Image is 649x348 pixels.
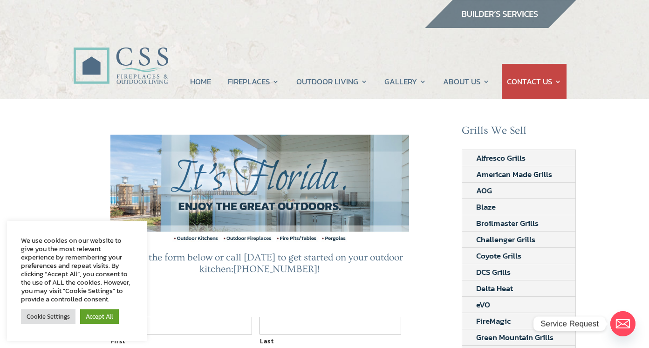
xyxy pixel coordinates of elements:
[296,64,368,99] a: OUTDOOR LIVING
[21,236,133,303] div: We use cookies on our website to give you the most relevant experience by remembering your prefer...
[462,329,567,345] a: Green Mountain Grills
[424,19,576,31] a: builder services construction supply
[384,64,426,99] a: GALLERY
[21,309,75,324] a: Cookie Settings
[462,280,527,296] a: Delta Heat
[110,135,410,246] img: CSS_2021JaxHomeMag_FB_Cover
[462,215,553,231] a: Broilmaster Grills
[80,309,119,324] a: Accept All
[462,150,540,166] a: Alfresco Grills
[233,264,317,274] a: [PHONE_NUMBER]
[462,124,576,142] h2: Grills We Sell
[462,166,566,182] a: American Made Grills
[260,335,401,347] label: Last
[507,64,561,99] a: CONTACT US
[73,21,168,89] img: CSS Fireplaces & Outdoor Living (Formerly Construction Solutions & Supply)- Jacksonville Ormond B...
[443,64,490,99] a: ABOUT US
[462,248,535,264] a: Coyote Grills
[190,64,211,99] a: HOME
[111,335,252,347] label: First
[110,252,410,280] h4: Fill out the form below or call [DATE] to get started on your outdoor kitchen: !
[462,313,525,329] a: FireMagic
[462,183,506,198] a: AOG
[462,232,549,247] a: Challenger Grills
[610,311,635,336] a: Email
[462,199,510,215] a: Blaze
[462,264,525,280] a: DCS Grills
[228,64,279,99] a: FIREPLACES
[462,297,504,313] a: eVO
